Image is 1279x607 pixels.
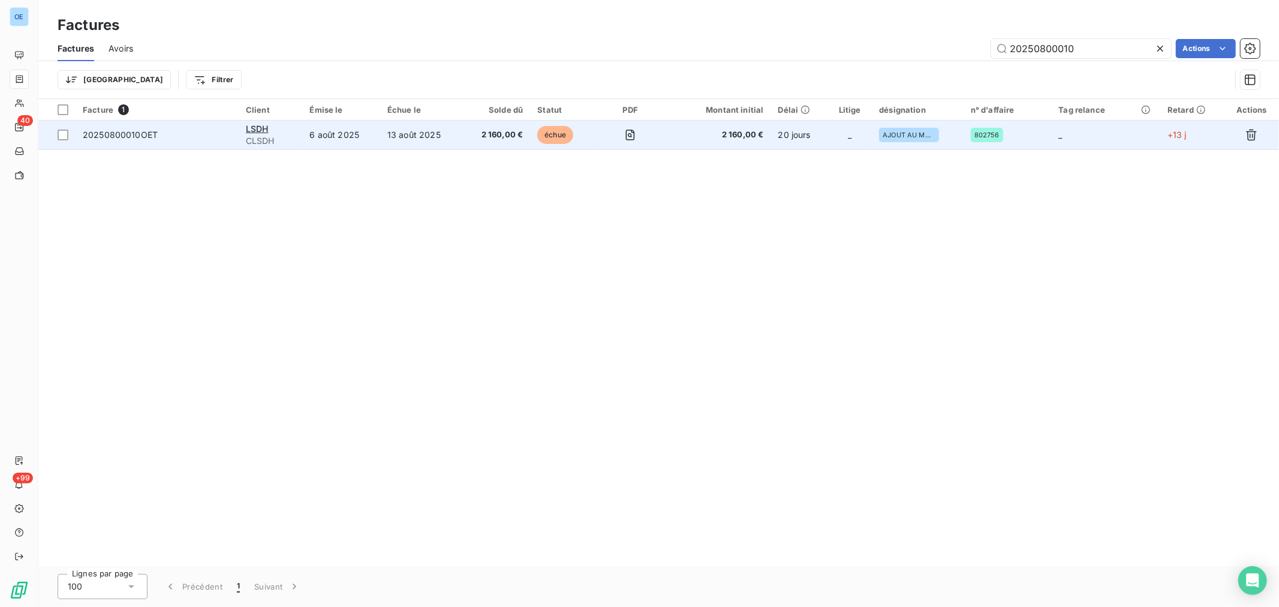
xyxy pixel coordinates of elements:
[1058,105,1153,115] div: Tag relance
[771,121,828,149] td: 20 jours
[537,105,588,115] div: Statut
[991,39,1171,58] input: Rechercher
[109,43,133,55] span: Avoirs
[470,105,523,115] div: Solde dû
[883,131,935,139] span: AJOUT AU MANIFOLD B30
[157,574,230,599] button: Précédent
[974,131,1000,139] span: 802756
[879,105,956,115] div: désignation
[246,124,269,134] span: LSDH
[848,130,851,140] span: _
[303,121,380,149] td: 6 août 2025
[470,129,523,141] span: 2 160,00 €
[602,105,658,115] div: PDF
[1176,39,1236,58] button: Actions
[1167,105,1217,115] div: Retard
[1238,566,1267,595] div: Open Intercom Messenger
[778,105,821,115] div: Délai
[83,105,113,115] span: Facture
[310,105,373,115] div: Émise le
[13,473,33,483] span: +99
[68,581,82,593] span: 100
[1232,105,1272,115] div: Actions
[1058,130,1062,140] span: _
[58,70,171,89] button: [GEOGRAPHIC_DATA]
[1167,130,1187,140] span: +13 j
[10,118,28,137] a: 40
[237,581,240,593] span: 1
[835,105,865,115] div: Litige
[673,105,764,115] div: Montant initial
[971,105,1045,115] div: n° d'affaire
[673,129,764,141] span: 2 160,00 €
[10,581,29,600] img: Logo LeanPay
[537,126,573,144] span: échue
[387,105,455,115] div: Échue le
[230,574,247,599] button: 1
[246,135,296,147] span: CLSDH
[10,7,29,26] div: OE
[246,105,296,115] div: Client
[380,121,462,149] td: 13 août 2025
[83,130,158,140] span: 20250800010OET
[118,104,129,115] span: 1
[58,14,119,36] h3: Factures
[17,115,33,126] span: 40
[247,574,308,599] button: Suivant
[58,43,94,55] span: Factures
[186,70,241,89] button: Filtrer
